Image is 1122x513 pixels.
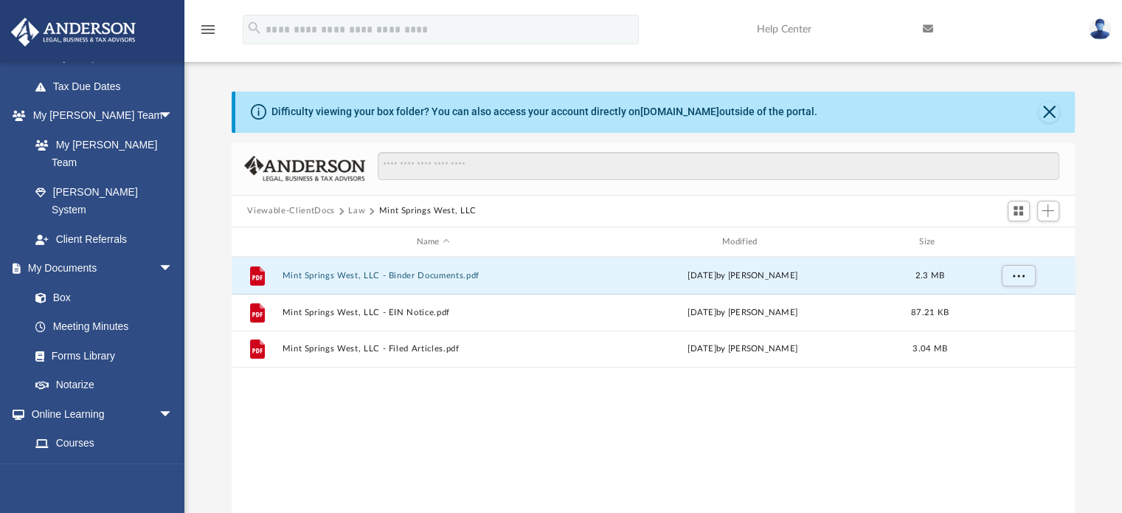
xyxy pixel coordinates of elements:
[348,204,365,218] button: Law
[591,269,893,283] div: [DATE] by [PERSON_NAME]
[21,283,181,312] a: Box
[1039,102,1059,123] button: Close
[10,399,188,429] a: Online Learningarrow_drop_down
[21,224,188,254] a: Client Referrals
[282,271,584,280] button: Mint Springs West, LLC - Binder Documents.pdf
[281,235,584,249] div: Name
[10,101,188,131] a: My [PERSON_NAME] Teamarrow_drop_down
[21,371,188,400] a: Notarize
[10,254,188,283] a: My Documentsarrow_drop_down
[199,21,217,38] i: menu
[21,458,181,487] a: Video Training
[1037,201,1059,221] button: Add
[913,345,947,354] span: 3.04 MB
[1089,18,1111,40] img: User Pic
[7,18,140,47] img: Anderson Advisors Platinum Portal
[199,28,217,38] a: menu
[159,399,188,430] span: arrow_drop_down
[21,177,188,224] a: [PERSON_NAME] System
[591,235,894,249] div: Modified
[271,104,817,120] div: Difficulty viewing your box folder? You can also access your account directly on outside of the p...
[1001,265,1035,287] button: More options
[378,152,1059,180] input: Search files and folders
[900,235,959,249] div: Size
[247,204,334,218] button: Viewable-ClientDocs
[640,106,719,117] a: [DOMAIN_NAME]
[246,20,263,36] i: search
[159,101,188,131] span: arrow_drop_down
[378,204,476,218] button: Mint Springs West, LLC
[591,343,893,357] div: [DATE] by [PERSON_NAME]
[159,254,188,284] span: arrow_drop_down
[21,312,188,342] a: Meeting Minutes
[21,130,181,177] a: My [PERSON_NAME] Team
[966,235,1069,249] div: id
[282,308,584,317] button: Mint Springs West, LLC - EIN Notice.pdf
[238,235,274,249] div: id
[21,341,181,371] a: Forms Library
[1008,201,1030,221] button: Switch to Grid View
[282,345,584,354] button: Mint Springs West, LLC - Filed Articles.pdf
[915,272,944,280] span: 2.3 MB
[21,72,195,101] a: Tax Due Dates
[21,429,188,458] a: Courses
[591,306,893,320] div: [DATE] by [PERSON_NAME]
[910,309,948,317] span: 87.21 KB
